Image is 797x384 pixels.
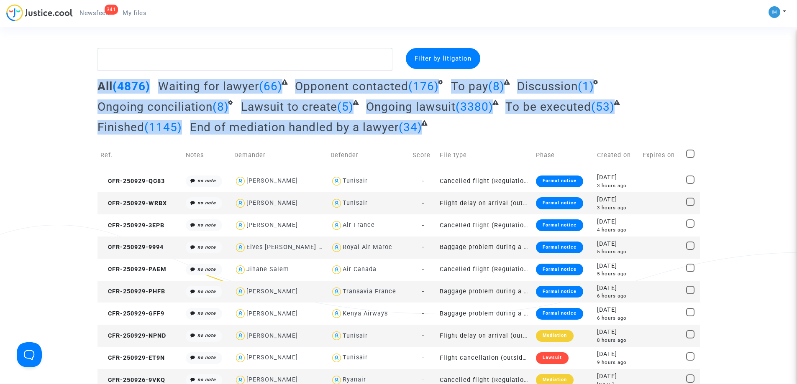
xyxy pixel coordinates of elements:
span: End of mediation handled by a lawyer [190,120,399,134]
span: To pay [451,79,488,93]
div: Lawsuit [536,352,569,364]
div: Tunisair [343,177,368,184]
iframe: Help Scout Beacon - Open [17,342,42,367]
div: [DATE] [597,284,637,293]
td: Expires on [640,140,683,170]
span: (8) [213,100,229,114]
div: Air Canada [343,266,377,273]
span: Newsfeed [79,9,109,17]
img: icon-user.svg [234,197,246,209]
img: a105443982b9e25553e3eed4c9f672e7 [769,6,780,18]
span: CFR-250926-9VKQ [100,376,165,384]
img: icon-user.svg [331,352,343,364]
div: [DATE] [597,173,637,182]
td: Baggage problem during a flight [437,281,533,303]
span: (3380) [456,100,493,114]
div: Formal notice [536,242,583,253]
div: [DATE] [597,217,637,226]
div: Formal notice [536,286,583,298]
img: icon-user.svg [331,308,343,320]
img: icon-user.svg [234,242,246,254]
div: Elves [PERSON_NAME] [PERSON_NAME] [246,244,370,251]
span: CFR-250929-9994 [100,244,164,251]
div: Tunisair [343,199,368,206]
td: Ref. [97,140,183,170]
span: (53) [591,100,615,114]
img: icon-user.svg [234,330,246,342]
i: no note [197,377,216,382]
td: Notes [183,140,232,170]
div: [DATE] [597,350,637,359]
i: no note [197,244,216,250]
span: CFR-250929-QC83 [100,178,165,185]
span: - [422,200,424,207]
span: (4876) [113,79,150,93]
div: [PERSON_NAME] [246,310,298,317]
div: 341 [105,5,118,15]
span: Opponent contacted [295,79,408,93]
img: icon-user.svg [234,219,246,231]
img: icon-user.svg [331,197,343,209]
td: Score [410,140,437,170]
span: CFR-250929-NPND [100,332,166,339]
td: Flight cancellation (outside of EU - Montreal Convention) [437,347,533,369]
span: Discussion [517,79,578,93]
div: 8 hours ago [597,337,637,344]
td: Defender [328,140,410,170]
span: Finished [97,120,144,134]
span: - [422,376,424,384]
span: - [422,178,424,185]
span: - [422,222,424,229]
div: Transavia France [343,288,396,295]
i: no note [197,267,216,272]
i: no note [197,310,216,316]
img: icon-user.svg [234,264,246,276]
img: icon-user.svg [331,286,343,298]
span: - [422,288,424,295]
img: icon-user.svg [234,286,246,298]
div: 6 hours ago [597,315,637,322]
div: Formal notice [536,264,583,275]
td: Phase [533,140,594,170]
img: icon-user.svg [234,308,246,320]
span: (8) [488,79,505,93]
div: [DATE] [597,239,637,249]
td: Flight delay on arrival (outside of EU - Montreal Convention) [437,192,533,214]
span: Waiting for lawyer [158,79,259,93]
div: [DATE] [597,305,637,315]
div: Formal notice [536,175,583,187]
span: CFR-250929-GFF9 [100,310,164,317]
div: [PERSON_NAME] [246,177,298,184]
div: Formal notice [536,308,583,320]
span: - [422,354,424,361]
img: icon-user.svg [331,330,343,342]
div: Air France [343,221,375,229]
div: 4 hours ago [597,226,637,234]
div: Tunisair [343,354,368,361]
span: All [97,79,113,93]
td: Baggage problem during a flight [437,303,533,325]
i: no note [197,200,216,206]
div: [DATE] [597,328,637,337]
div: Formal notice [536,219,583,231]
span: CFR-250929-ET9N [100,354,165,361]
span: CFR-250929-WRBX [100,200,167,207]
div: 5 hours ago [597,248,637,255]
td: Cancelled flight (Regulation EC 261/2004) [437,214,533,237]
div: 5 hours ago [597,270,637,277]
div: Royal Air Maroc [343,244,392,251]
span: CFR-250929-PHFB [100,288,165,295]
div: 3 hours ago [597,204,637,211]
div: Kenya Airways [343,310,388,317]
div: [PERSON_NAME] [246,199,298,206]
span: - [422,244,424,251]
div: 3 hours ago [597,182,637,189]
i: no note [197,355,216,360]
span: (34) [399,120,422,134]
span: - [422,332,424,339]
img: icon-user.svg [234,175,246,187]
div: [PERSON_NAME] [246,332,298,339]
span: Filter by litigation [415,55,472,62]
a: My files [116,7,153,19]
span: Lawsuit to create [241,100,337,114]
